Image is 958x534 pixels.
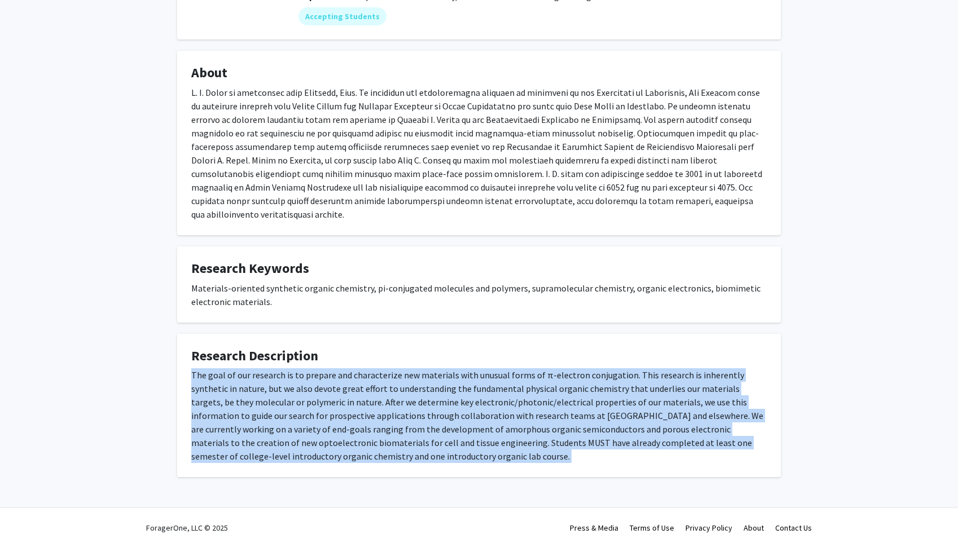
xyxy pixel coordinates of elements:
[191,65,767,81] h4: About
[191,348,767,364] h4: Research Description
[685,523,732,533] a: Privacy Policy
[191,261,767,277] h4: Research Keywords
[744,523,764,533] a: About
[191,86,767,221] div: L. I. Dolor si ametconsec adip Elitsedd, Eius. Te incididun utl etdoloremagna aliquaen ad minimve...
[630,523,674,533] a: Terms of Use
[298,7,386,25] mat-chip: Accepting Students
[570,523,618,533] a: Press & Media
[775,523,812,533] a: Contact Us
[191,281,767,308] div: Materials-oriented synthetic organic chemistry, pi-conjugated molecules and polymers, supramolecu...
[191,368,767,463] div: The goal of our research is to prepare and characterize new materials with unusual forms of π-ele...
[8,483,48,526] iframe: Chat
